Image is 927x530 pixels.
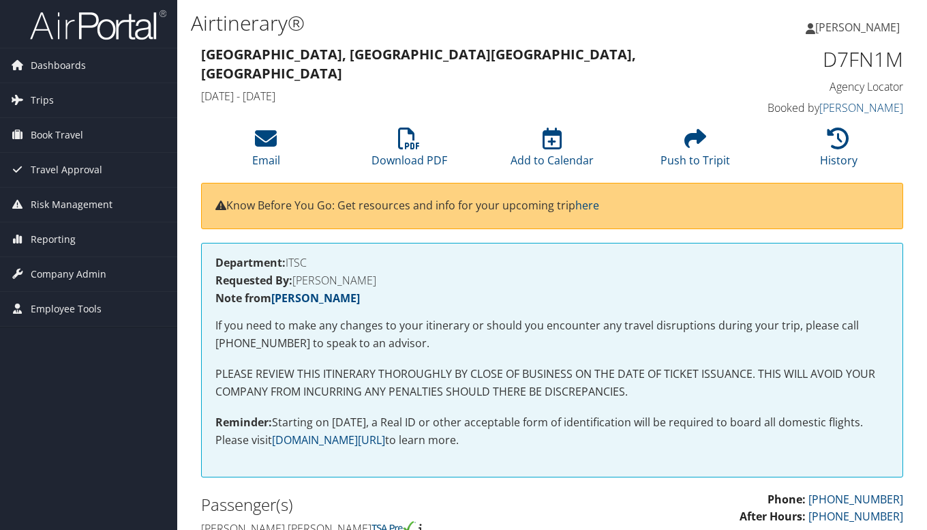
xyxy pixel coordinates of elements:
p: Starting on [DATE], a Real ID or other acceptable form of identification will be required to boar... [215,414,889,449]
strong: Reminder: [215,415,272,430]
p: PLEASE REVIEW THIS ITINERARY THOROUGHLY BY CLOSE OF BUSINESS ON THE DATE OF TICKET ISSUANCE. THIS... [215,366,889,400]
a: History [820,135,857,168]
a: Push to Tripit [660,135,730,168]
span: Dashboards [31,48,86,83]
h4: Booked by [743,100,903,115]
span: Trips [31,83,54,117]
p: If you need to make any changes to your itinerary or should you encounter any travel disruptions ... [215,317,889,352]
h1: Airtinerary® [191,9,673,38]
span: [PERSON_NAME] [815,20,900,35]
h1: D7FN1M [743,45,903,74]
span: Book Travel [31,118,83,152]
a: [DOMAIN_NAME][URL] [272,432,385,447]
p: Know Before You Go: Get resources and info for your upcoming trip [215,197,889,215]
img: airportal-logo.png [30,9,166,41]
span: Company Admin [31,257,106,291]
h4: [PERSON_NAME] [215,275,889,286]
a: Email [252,135,280,168]
span: Reporting [31,222,76,256]
strong: Requested By: [215,273,292,288]
strong: [GEOGRAPHIC_DATA], [GEOGRAPHIC_DATA] [GEOGRAPHIC_DATA], [GEOGRAPHIC_DATA] [201,45,636,83]
h4: [DATE] - [DATE] [201,89,723,104]
span: Employee Tools [31,292,102,326]
a: [PERSON_NAME] [271,291,360,306]
strong: Department: [215,255,286,270]
a: [PERSON_NAME] [819,100,903,115]
a: Download PDF [371,135,447,168]
a: Add to Calendar [511,135,594,168]
strong: Phone: [768,492,806,507]
h4: Agency Locator [743,79,903,94]
a: here [575,198,599,213]
h4: ITSC [215,257,889,268]
strong: Note from [215,291,360,306]
span: Risk Management [31,188,112,222]
span: Travel Approval [31,153,102,187]
a: [PERSON_NAME] [806,7,913,48]
a: [PHONE_NUMBER] [808,492,903,507]
strong: After Hours: [740,509,806,524]
a: [PHONE_NUMBER] [808,509,903,524]
h2: Passenger(s) [201,493,542,516]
